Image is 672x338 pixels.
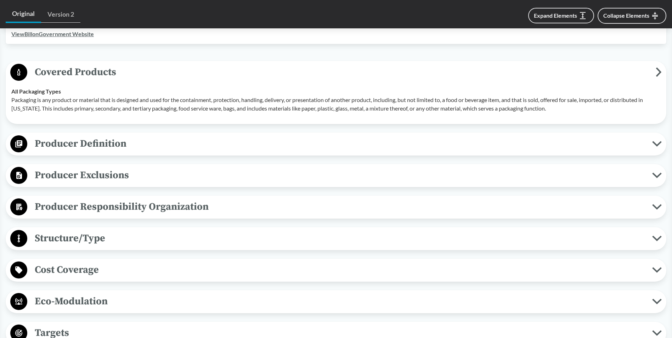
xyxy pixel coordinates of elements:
[27,64,656,80] span: Covered Products
[8,293,664,311] button: Eco-Modulation
[11,30,94,37] a: ViewBillonGovernment Website
[6,6,41,23] a: Original
[8,230,664,248] button: Structure/Type
[27,293,652,309] span: Eco-Modulation
[8,261,664,279] button: Cost Coverage
[11,88,61,95] strong: All Packaging Types
[8,198,664,216] button: Producer Responsibility Organization
[27,230,652,246] span: Structure/Type
[27,167,652,183] span: Producer Exclusions
[598,8,666,24] button: Collapse Elements
[41,6,80,23] a: Version 2
[8,63,664,81] button: Covered Products
[27,262,652,278] span: Cost Coverage
[528,8,594,23] button: Expand Elements
[27,199,652,215] span: Producer Responsibility Organization
[8,167,664,185] button: Producer Exclusions
[27,136,652,152] span: Producer Definition
[8,135,664,153] button: Producer Definition
[11,96,661,113] p: Packaging is any product or material that is designed and used for the containment, protection, h...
